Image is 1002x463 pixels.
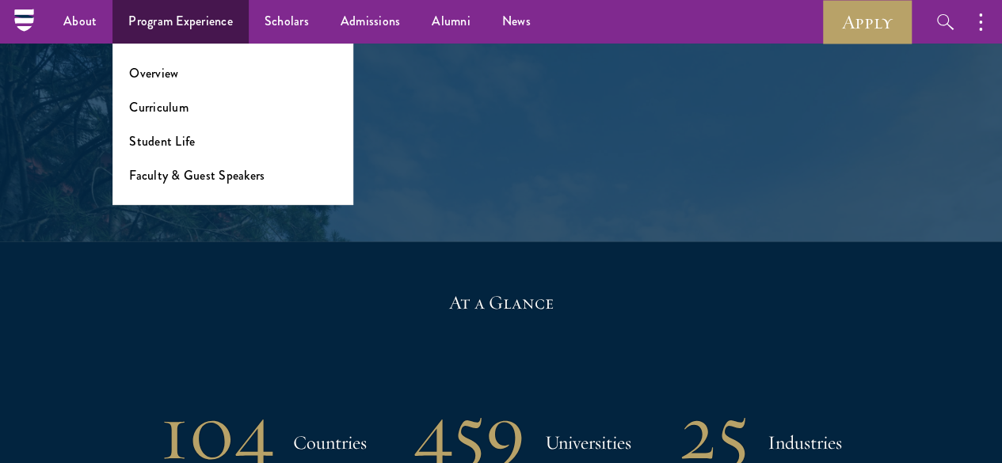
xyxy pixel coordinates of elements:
[545,427,631,458] h3: Universities
[129,98,189,116] a: Curriculum
[129,132,195,150] a: Student Life
[129,166,265,184] a: Faculty & Guest Speakers
[768,427,842,458] h3: Industries
[129,64,178,82] a: Overview
[293,427,367,458] h3: Countries
[48,289,954,316] h5: At a Glance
